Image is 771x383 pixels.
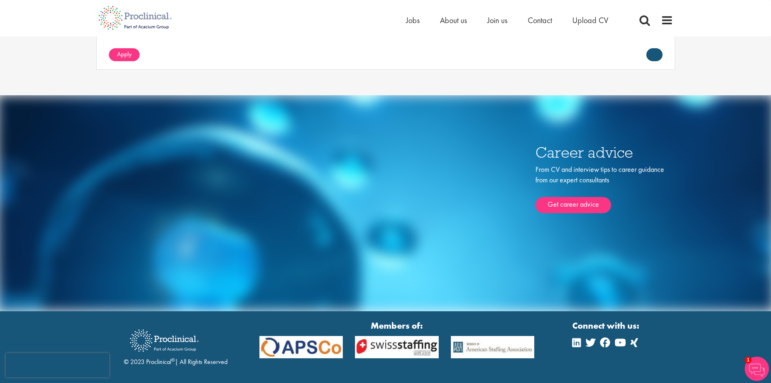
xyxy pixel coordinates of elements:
[572,319,641,332] strong: Connect with us:
[487,15,508,26] a: Join us
[445,336,541,358] img: APSCo
[440,15,467,26] a: About us
[745,357,752,364] span: 1
[349,336,445,358] img: APSCo
[572,15,608,26] a: Upload CV
[117,50,132,58] span: Apply
[124,323,227,367] div: © 2023 Proclinical | All Rights Reserved
[259,319,535,332] strong: Members of:
[528,15,552,26] a: Contact
[745,357,769,381] img: Chatbot
[171,357,175,363] sup: ®
[124,324,205,357] img: Proclinical Recruitment
[253,336,349,358] img: APSCo
[535,145,673,160] h3: Career advice
[406,15,420,26] a: Jobs
[6,353,109,377] iframe: reCAPTCHA
[535,164,673,213] div: From CV and interview tips to career guidance from our expert consultants
[109,48,140,61] a: Apply
[535,197,611,213] a: Get career advice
